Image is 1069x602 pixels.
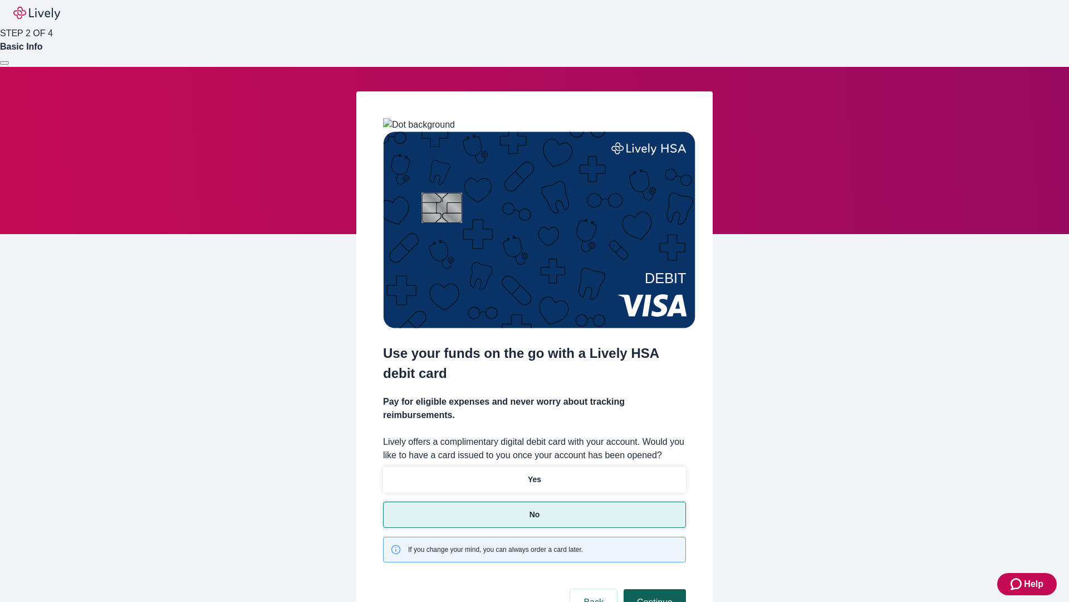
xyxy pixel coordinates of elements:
svg: Zendesk support icon [1011,577,1024,591]
button: Zendesk support iconHelp [997,573,1057,595]
p: No [529,509,540,521]
img: Debit card [383,132,695,328]
h2: Use your funds on the go with a Lively HSA debit card [383,343,686,383]
label: Lively offers a complimentary digital debit card with your account. Would you like to have a card... [383,435,686,462]
button: Yes [383,467,686,493]
span: Help [1024,577,1043,591]
button: No [383,502,686,528]
p: Yes [528,474,541,486]
h4: Pay for eligible expenses and never worry about tracking reimbursements. [383,395,686,422]
img: Dot background [383,118,455,132]
span: If you change your mind, you can always order a card later. [408,545,583,555]
img: Lively [13,7,60,20]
